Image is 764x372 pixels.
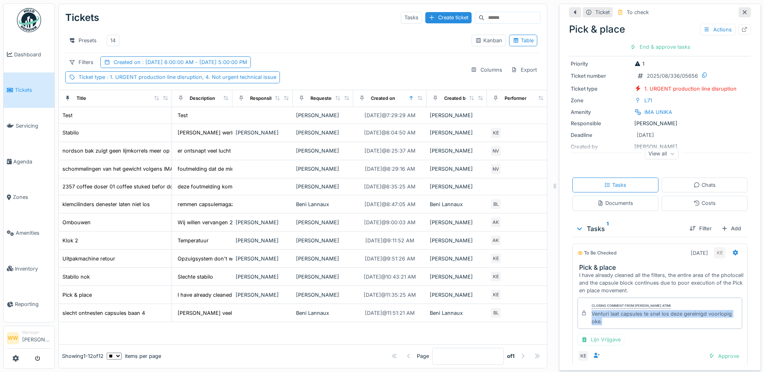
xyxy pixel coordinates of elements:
div: 2025/08/336/05656 [647,72,698,80]
div: Title [77,95,86,102]
div: Wij willen vervangen 250 gemalen na 250 bonen a... [178,219,307,226]
div: [PERSON_NAME] [430,165,484,173]
div: Test [62,112,72,119]
div: foutmelding dat de middelste capsule verkeerd m... [178,165,303,173]
div: Documents [597,199,633,207]
div: Kanban [475,37,502,44]
h3: Pick & place [579,264,744,271]
a: Agenda [4,144,54,180]
div: [PERSON_NAME] [296,291,350,299]
div: Presets [65,35,100,46]
div: Test [178,112,188,119]
div: Slechte stabilo [178,273,213,281]
div: Page [417,352,429,360]
div: Amenity [571,108,631,116]
div: L71 [644,97,652,104]
div: End & approve tasks [627,41,694,52]
div: [PERSON_NAME] [296,147,350,155]
div: schommelingen van het gewicht volgens IMA [62,165,174,173]
span: Dashboard [14,51,51,58]
span: : [DATE] 6:00:00 AM - [DATE] 5:00:00 PM [141,59,247,65]
div: nordson bak zuigt geen lijmkorrels meer op [62,147,170,155]
sup: 1 [607,224,609,234]
div: Table [513,37,534,44]
div: Stabilo [62,129,79,136]
div: [PERSON_NAME] [430,237,484,244]
div: [PERSON_NAME] [430,183,484,190]
div: [DATE] @ 8:29:16 AM [365,165,415,173]
div: I have already cleaned all the filters, the entire area of the photocell and the capsule block co... [579,271,744,295]
div: Zone [571,97,631,104]
div: Created on [371,95,395,102]
div: slecht ontnesten capsules baan 4 [62,309,145,317]
div: Performer [505,95,526,102]
div: Beni Lannaux [430,200,484,208]
strong: of 1 [507,352,515,360]
div: Tasks [576,224,683,234]
a: Servicing [4,108,54,144]
div: [DATE] @ 11:35:25 AM [364,291,416,299]
div: Approve [705,351,742,362]
div: [PERSON_NAME] [296,183,350,190]
a: Dashboard [4,37,54,72]
div: [PERSON_NAME] [430,273,484,281]
div: To be checked [578,250,617,256]
div: Beni Lannaux [296,309,350,317]
div: Showing 1 - 12 of 12 [62,352,104,360]
div: [PERSON_NAME] werkt niet [178,129,246,136]
div: Responsible [250,95,277,102]
div: Chats [694,181,716,189]
div: [DATE] @ 9:51:26 AM [365,255,415,262]
div: Ombouwen [62,219,91,226]
div: Filters [65,56,97,68]
span: Reporting [15,300,51,308]
div: AK [490,217,501,228]
div: Deadline [571,131,631,139]
div: Uitpakmachine retour [62,255,115,262]
div: [PERSON_NAME] [430,219,484,226]
div: [PERSON_NAME] [236,273,290,281]
div: [PERSON_NAME] veel beschadigde capsules of meerdere caps... [178,309,338,317]
div: Created on [114,58,247,66]
div: [DATE] @ 10:43:21 AM [364,273,416,281]
div: Requested by [311,95,341,102]
span: Inventory [15,265,51,273]
div: [DATE] @ 8:04:50 AM [364,129,416,136]
div: KE [714,247,725,258]
div: 1 [634,60,644,68]
div: Filter [686,223,715,234]
div: KE [490,127,501,138]
div: Pick & place [569,22,751,37]
div: Costs [694,199,716,207]
div: klemcilinders denester laten niet los [62,200,150,208]
span: Tickets [15,86,51,94]
div: [PERSON_NAME] [296,112,350,119]
div: Actions [700,24,735,35]
div: 1. URGENT production line disruption [644,85,737,93]
div: [DATE] [637,131,654,139]
div: Lijn Vrijgave [578,334,624,345]
div: Klok 2 [62,237,78,244]
div: View all [645,148,679,159]
div: er ontsnapt veel lucht aan de onderkant [178,147,275,155]
div: [DATE] @ 8:35:25 AM [364,183,416,190]
div: [DATE] @ 8:25:37 AM [364,147,416,155]
div: [PERSON_NAME] [296,255,350,262]
div: [PERSON_NAME] [236,129,290,136]
a: Inventory [4,251,54,287]
div: [PERSON_NAME] [236,237,290,244]
div: [PERSON_NAME] [296,165,350,173]
div: [PERSON_NAME] [236,255,290,262]
div: Ticket type [79,73,276,81]
li: [PERSON_NAME] [22,329,51,347]
div: Responsible [571,120,631,127]
div: [PERSON_NAME] [236,219,290,226]
div: Manager [22,329,51,335]
div: BL [490,307,501,318]
div: Ticket number [571,72,631,80]
div: Pick & place [62,291,92,299]
div: [DATE] @ 8:47:05 AM [364,200,416,208]
div: BL [490,198,501,210]
li: WW [7,332,19,344]
div: [PERSON_NAME] [430,129,484,136]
